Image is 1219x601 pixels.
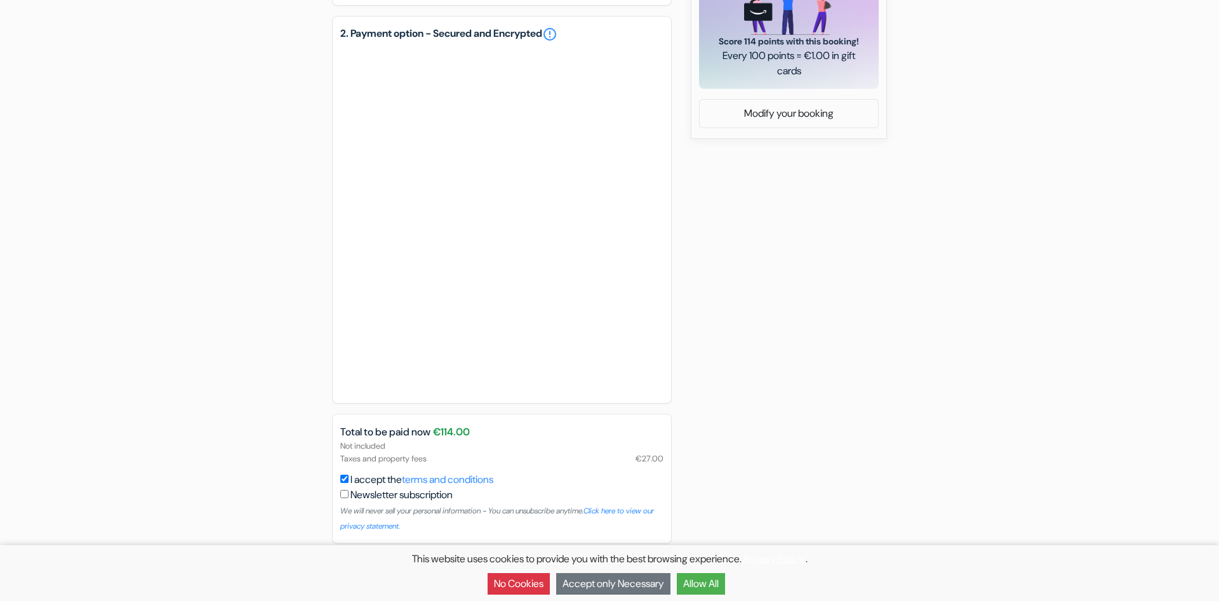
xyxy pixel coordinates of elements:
[6,551,1213,567] p: This website uses cookies to provide you with the best browsing experience. .
[677,573,725,595] button: Allow All
[636,452,663,465] span: €27.00
[743,552,806,565] a: Privacy Policy.
[350,472,493,487] label: I accept the
[402,473,493,486] a: terms and conditions
[350,487,453,503] label: Newsletter subscription
[714,48,863,79] span: Every 100 points = €1.00 in gift cards
[340,27,663,42] h5: 2. Payment option - Secured and Encrypted
[333,440,671,464] div: Not included Taxes and property fees
[958,13,1206,241] iframe: Dialoogvenster Inloggen met Google
[700,102,878,126] a: Modify your booking
[542,27,557,42] a: error_outline
[338,44,666,395] iframe: Secure payment input frame
[340,506,654,531] small: We will never sell your personal information - You can unsubscribe anytime.
[340,425,430,440] span: Total to be paid now
[433,425,470,440] span: €114.00
[556,573,670,595] button: Accept only Necessary
[340,506,654,531] a: Click here to view our privacy statement.
[714,35,863,48] span: Score 114 points with this booking!
[488,573,550,595] button: No Cookies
